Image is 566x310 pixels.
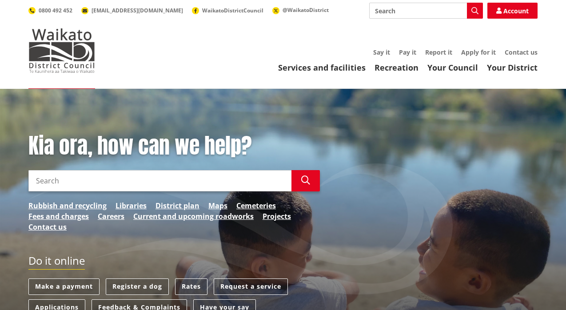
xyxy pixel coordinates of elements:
a: Careers [98,211,124,222]
a: Your Council [427,62,478,73]
a: @WaikatoDistrict [272,6,329,14]
h2: Do it online [28,254,85,270]
input: Search input [369,3,483,19]
span: [EMAIL_ADDRESS][DOMAIN_NAME] [92,7,183,14]
span: WaikatoDistrictCouncil [202,7,263,14]
a: District plan [155,200,199,211]
a: 0800 492 452 [28,7,72,14]
a: WaikatoDistrictCouncil [192,7,263,14]
img: Waikato District Council - Te Kaunihera aa Takiwaa o Waikato [28,28,95,73]
a: Make a payment [28,278,100,295]
a: Fees and charges [28,211,89,222]
a: Request a service [214,278,288,295]
a: Services and facilities [278,62,366,73]
a: Rates [175,278,207,295]
a: Register a dog [106,278,169,295]
span: 0800 492 452 [39,7,72,14]
a: Account [487,3,538,19]
a: Recreation [375,62,419,73]
a: Rubbish and recycling [28,200,107,211]
h1: Kia ora, how can we help? [28,133,320,159]
a: Apply for it [461,48,496,56]
a: Contact us [505,48,538,56]
a: Contact us [28,222,67,232]
a: Maps [208,200,227,211]
a: Your District [487,62,538,73]
a: [EMAIL_ADDRESS][DOMAIN_NAME] [81,7,183,14]
a: Libraries [116,200,147,211]
span: @WaikatoDistrict [283,6,329,14]
input: Search input [28,170,291,191]
a: Projects [263,211,291,222]
a: Report it [425,48,452,56]
a: Pay it [399,48,416,56]
a: Cemeteries [236,200,276,211]
a: Current and upcoming roadworks [133,211,254,222]
a: Say it [373,48,390,56]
